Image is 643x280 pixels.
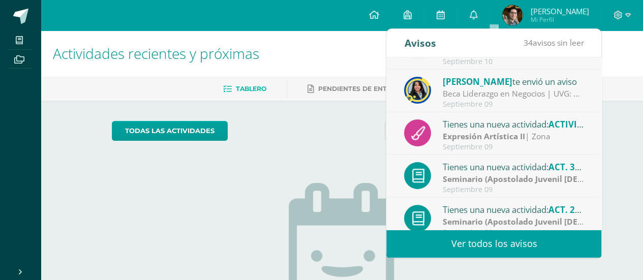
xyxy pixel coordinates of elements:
div: Septiembre 09 [443,143,584,151]
span: Mi Perfil [530,15,589,24]
span: ACTIVIDAD [548,118,595,130]
div: Beca Liderazgo en Negocios | UVG: Gusto en saludarlos chicos, que estén brillando en su práctica.... [443,88,584,100]
div: Septiembre 10 [443,57,584,66]
div: | Zona [443,131,584,142]
div: Avisos [404,29,436,57]
div: Tienes una nueva actividad: [443,203,584,216]
span: 34 [523,37,532,48]
span: Tablero [236,85,266,92]
div: Septiembre 09 [443,100,584,109]
a: Pendientes de entrega [308,81,405,97]
strong: Expresión Artística II [443,131,525,142]
span: [PERSON_NAME] [530,6,589,16]
span: avisos sin leer [523,37,584,48]
div: Septiembre 09 [443,185,584,194]
img: adb1328b5b563a18ff246cab41126b41.png [502,5,523,25]
div: Septiembre 09 [443,228,584,237]
div: | Zona [443,173,584,185]
img: 9385da7c0ece523bc67fca2554c96817.png [404,77,431,104]
div: Tienes una nueva actividad: [443,160,584,173]
div: te envió un aviso [443,75,584,88]
span: [PERSON_NAME] [443,76,512,87]
input: Busca una actividad próxima aquí... [385,121,571,141]
a: todas las Actividades [112,121,228,141]
div: | Zona [443,216,584,228]
span: Pendientes de entrega [318,85,405,92]
span: Actividades recientes y próximas [53,44,259,63]
a: Ver todos los avisos [386,230,601,258]
a: Tablero [223,81,266,97]
div: Tienes una nueva actividad: [443,117,584,131]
